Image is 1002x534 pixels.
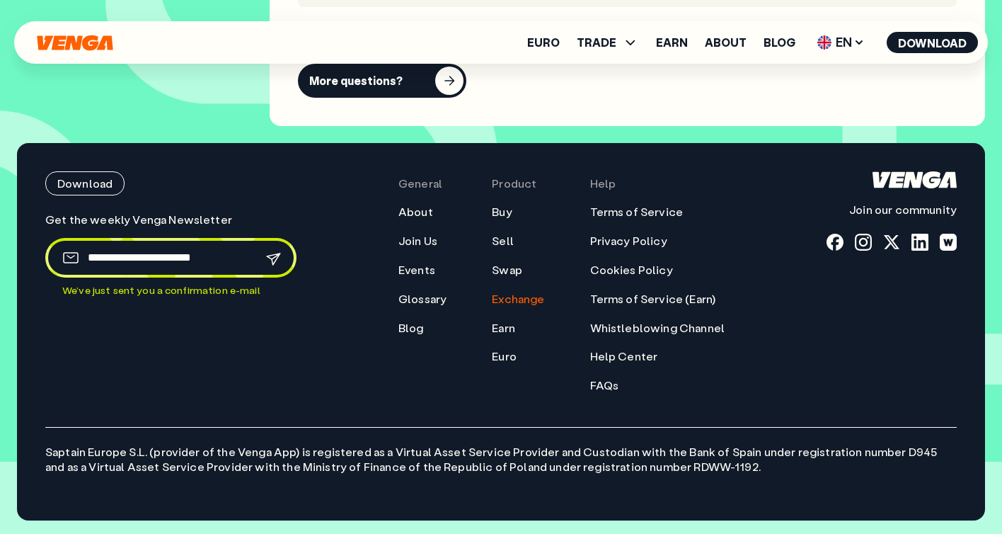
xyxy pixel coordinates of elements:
[492,292,544,307] a: Exchange
[590,378,619,393] a: FAQs
[398,292,447,307] a: Glossary
[45,427,957,475] p: Saptain Europe S.L. (provider of the Venga App) is registered as a Virtual Asset Service Provider...
[398,263,435,278] a: Events
[827,234,843,251] a: fb
[656,37,688,48] a: Earn
[309,74,403,88] div: More questions?
[590,321,725,336] a: Whistleblowing Channel
[492,321,515,336] a: Earn
[492,349,517,364] a: Euro
[35,35,115,51] svg: Home
[298,64,466,98] button: More questions?
[492,234,514,249] a: Sell
[827,203,957,217] p: Join our community
[527,37,560,48] a: Euro
[705,37,747,48] a: About
[590,176,616,191] span: Help
[492,205,512,220] a: Buy
[492,176,536,191] span: Product
[398,176,442,191] span: General
[873,171,957,188] svg: Home
[855,234,872,251] a: instagram
[590,263,673,278] a: Cookies Policy
[577,34,639,51] span: TRADE
[590,205,684,220] a: Terms of Service
[398,205,433,220] a: About
[45,171,125,195] button: Download
[887,32,978,53] button: Download
[883,234,900,251] a: x
[492,263,522,278] a: Swap
[590,234,667,249] a: Privacy Policy
[940,234,957,251] a: warpcast
[812,31,870,54] span: EN
[817,35,831,50] img: flag-uk
[590,292,716,307] a: Terms of Service (Earn)
[45,283,277,297] span: We’ve just sent you a confirmation e-mail
[590,349,658,364] a: Help Center
[45,212,296,227] p: Get the weekly Venga Newsletter
[911,234,928,251] a: linkedin
[764,37,795,48] a: Blog
[45,171,296,195] a: Download
[398,234,437,249] a: Join Us
[398,321,424,336] a: Blog
[577,37,616,48] span: TRADE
